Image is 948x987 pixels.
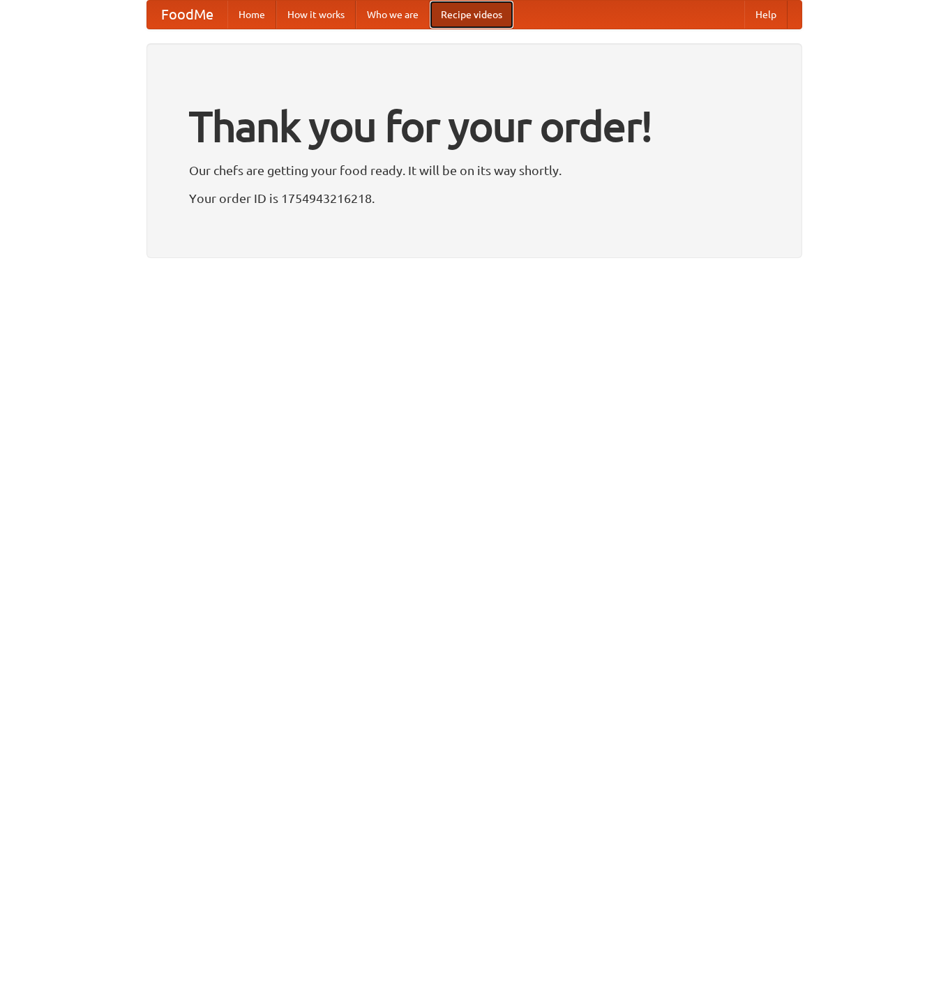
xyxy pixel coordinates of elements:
[189,188,760,209] p: Your order ID is 1754943216218.
[189,93,760,160] h1: Thank you for your order!
[276,1,356,29] a: How it works
[189,160,760,181] p: Our chefs are getting your food ready. It will be on its way shortly.
[430,1,513,29] a: Recipe videos
[356,1,430,29] a: Who we are
[227,1,276,29] a: Home
[147,1,227,29] a: FoodMe
[744,1,788,29] a: Help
